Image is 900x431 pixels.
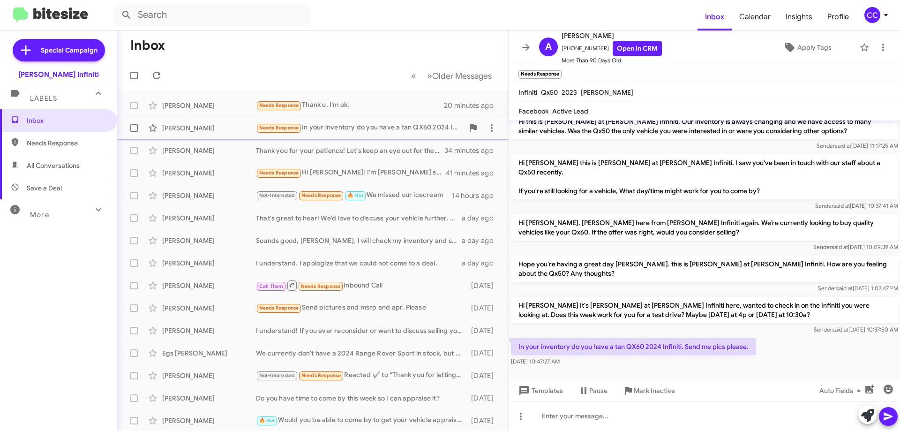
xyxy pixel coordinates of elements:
p: Hi [PERSON_NAME] this is [PERSON_NAME] at [PERSON_NAME] Infiniti. I saw you've been in touch with... [511,154,898,199]
span: [DATE] 10:47:27 AM [511,358,560,365]
span: Special Campaign [41,45,97,55]
div: [PERSON_NAME] [162,191,256,200]
span: [PHONE_NUMBER] [562,41,662,56]
div: [PERSON_NAME] [162,236,256,245]
span: Needs Response [259,125,299,131]
small: Needs Response [518,70,562,79]
div: [PERSON_NAME] [162,168,256,178]
div: [DATE] [466,393,501,403]
div: 41 minutes ago [446,168,501,178]
span: Inbox [697,3,732,30]
div: 20 minutes ago [445,101,501,110]
div: [DATE] [466,416,501,425]
span: Inbox [27,116,106,125]
h1: Inbox [130,38,165,53]
span: [PERSON_NAME] [562,30,662,41]
div: We missed our icecream [256,190,452,201]
span: Not-Interested [259,372,295,378]
div: a day ago [462,258,501,268]
span: Sender [DATE] 10:37:50 AM [814,326,898,333]
span: Infiniti [518,88,537,97]
a: Special Campaign [13,39,105,61]
span: 2023 [562,88,577,97]
button: CC [856,7,890,23]
div: CC [864,7,880,23]
div: Hi [PERSON_NAME]! I'm [PERSON_NAME]'s wife, [PERSON_NAME]. Please feel free to reach out to my hu... [256,167,446,178]
div: 14 hours ago [452,191,501,200]
span: Sender [DATE] 11:17:25 AM [817,142,898,149]
div: [PERSON_NAME] [162,101,256,110]
span: Needs Response [259,102,299,108]
div: Would you be able to come by to get your vehicle appraised? It does not make much time. [256,415,466,426]
span: Sender [DATE] 1:02:47 PM [818,285,898,292]
a: Open in CRM [613,41,662,56]
span: Templates [517,382,563,399]
div: [PERSON_NAME] [162,123,256,133]
span: Needs Response [259,170,299,176]
div: a day ago [462,236,501,245]
p: Hi [PERSON_NAME] It's [PERSON_NAME] at [PERSON_NAME] Infiniti here, wanted to check in on the Inf... [511,297,898,323]
span: « [411,70,416,82]
span: Facebook [518,107,548,115]
span: Pause [589,382,607,399]
div: [PERSON_NAME] [162,213,256,223]
div: [PERSON_NAME] [162,393,256,403]
button: Auto Fields [812,382,872,399]
div: [PERSON_NAME] Infiniti [18,70,99,79]
div: [DATE] [466,281,501,290]
div: Thank you for your patience! Let's keep an eye out for the QX-80 AWD Lux or Sensory trim. Talk to... [256,146,445,155]
span: said at [833,202,850,209]
a: Calendar [732,3,778,30]
span: said at [832,326,848,333]
button: Previous [405,66,422,85]
span: Apply Tags [797,39,832,56]
button: Mark Inactive [615,382,682,399]
span: Needs Response [301,372,341,378]
div: I understand! If you ever reconsider or want to discuss selling your QX80, feel free to reach out... [256,326,466,335]
span: Labels [30,94,57,103]
div: In your inventory do you have a tan QX60 2024 Infiniti. Send me pics please. [256,122,464,133]
a: Profile [820,3,856,30]
div: We currently don't have a 2024 Range Rover Sport in stock, but I can help you find one. Would you... [256,348,466,358]
p: Hi this is [PERSON_NAME] at [PERSON_NAME] Infiniti. Our inventory is always changing and we have ... [511,113,898,139]
span: Needs Response [301,192,341,198]
span: Needs Response [301,283,341,289]
div: Reacted ✔️ to “Thank you for letting us know! If you have any other vehicles in the future, feel ... [256,370,466,381]
span: Save a Deal [27,183,62,193]
span: Sender [DATE] 10:09:39 AM [813,243,898,250]
div: Thank u. I'm ok. [256,100,445,111]
span: Call Them [259,283,284,289]
div: Do you have time to come by this week so I can appraise it? [256,393,466,403]
div: Inbound Call [256,280,466,291]
span: Active Lead [552,107,588,115]
button: Next [421,66,497,85]
span: A [545,39,552,54]
div: [DATE] [466,326,501,335]
div: [DATE] [466,371,501,380]
span: Needs Response [27,138,106,148]
div: 34 minutes ago [445,146,501,155]
button: Apply Tags [759,39,855,56]
span: All Conversations [27,161,80,170]
span: 🔥 Hot [259,417,275,423]
span: Sender [DATE] 10:37:41 AM [815,202,898,209]
div: I understand. I apologize that we could not come to a deal. [256,258,462,268]
span: 🔥 Hot [347,192,363,198]
a: Insights [778,3,820,30]
span: » [427,70,432,82]
span: Needs Response [259,305,299,311]
span: Auto Fields [819,382,864,399]
p: In your inventory do you have a tan QX60 2024 Infiniti. Send me pics please. [511,338,756,355]
span: Mark Inactive [634,382,675,399]
input: Search [113,4,310,26]
span: said at [835,142,851,149]
button: Pause [570,382,615,399]
div: Sounds good, [PERSON_NAME]. I will check my inventory and see if there is anything like that. [256,236,462,245]
span: More [30,211,49,219]
span: Qx50 [541,88,558,97]
div: [PERSON_NAME] [162,146,256,155]
div: That's great to hear! We’d love to discuss your vehicle further. When would you be available to v... [256,213,462,223]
